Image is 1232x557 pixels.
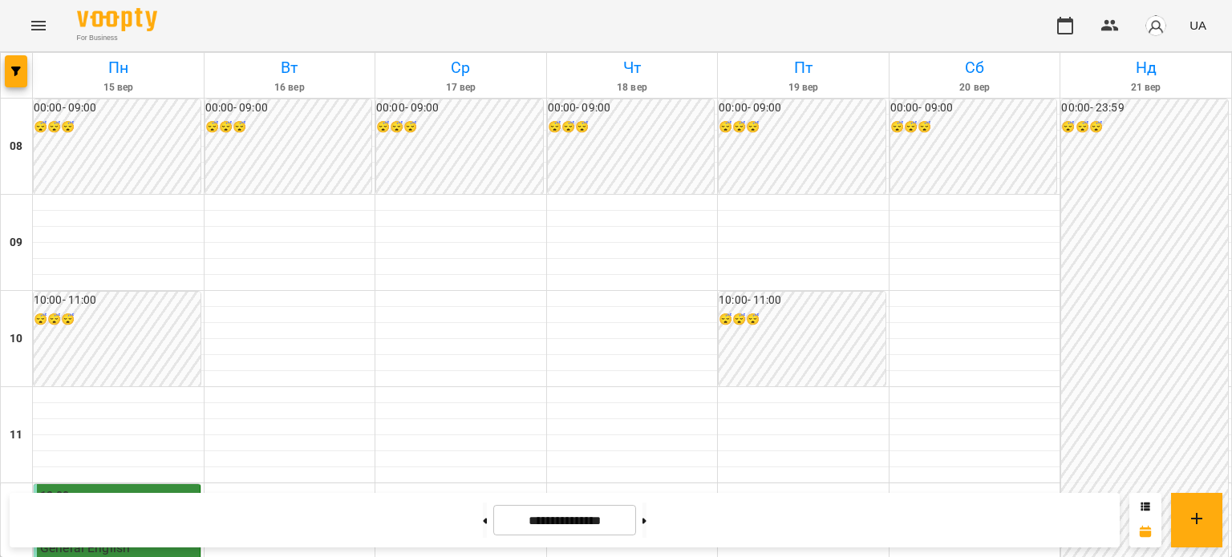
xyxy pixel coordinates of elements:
[1061,99,1228,117] h6: 00:00 - 23:59
[1061,119,1228,136] h6: 😴😴😴
[205,119,372,136] h6: 😴😴😴
[720,55,886,80] h6: Пт
[10,426,22,444] h6: 11
[719,119,885,136] h6: 😴😴😴
[207,55,373,80] h6: Вт
[35,55,201,80] h6: Пн
[1189,17,1206,34] span: UA
[34,99,201,117] h6: 00:00 - 09:00
[1183,10,1213,40] button: UA
[10,138,22,155] h6: 08
[207,80,373,95] h6: 16 вер
[376,119,543,136] h6: 😴😴😴
[548,99,715,117] h6: 00:00 - 09:00
[549,55,715,80] h6: Чт
[549,80,715,95] h6: 18 вер
[10,330,22,348] h6: 10
[719,311,885,329] h6: 😴😴😴
[34,292,201,309] h6: 10:00 - 11:00
[77,33,157,43] span: For Business
[892,80,1058,95] h6: 20 вер
[892,55,1058,80] h6: Сб
[77,8,157,31] img: Voopty Logo
[719,292,885,309] h6: 10:00 - 11:00
[720,80,886,95] h6: 19 вер
[548,119,715,136] h6: 😴😴😴
[34,119,201,136] h6: 😴😴😴
[378,55,544,80] h6: Ср
[719,99,885,117] h6: 00:00 - 09:00
[890,119,1057,136] h6: 😴😴😴
[1063,80,1229,95] h6: 21 вер
[35,80,201,95] h6: 15 вер
[19,6,58,45] button: Menu
[376,99,543,117] h6: 00:00 - 09:00
[205,99,372,117] h6: 00:00 - 09:00
[890,99,1057,117] h6: 00:00 - 09:00
[34,311,201,329] h6: 😴😴😴
[1145,14,1167,37] img: avatar_s.png
[1063,55,1229,80] h6: Нд
[10,234,22,252] h6: 09
[378,80,544,95] h6: 17 вер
